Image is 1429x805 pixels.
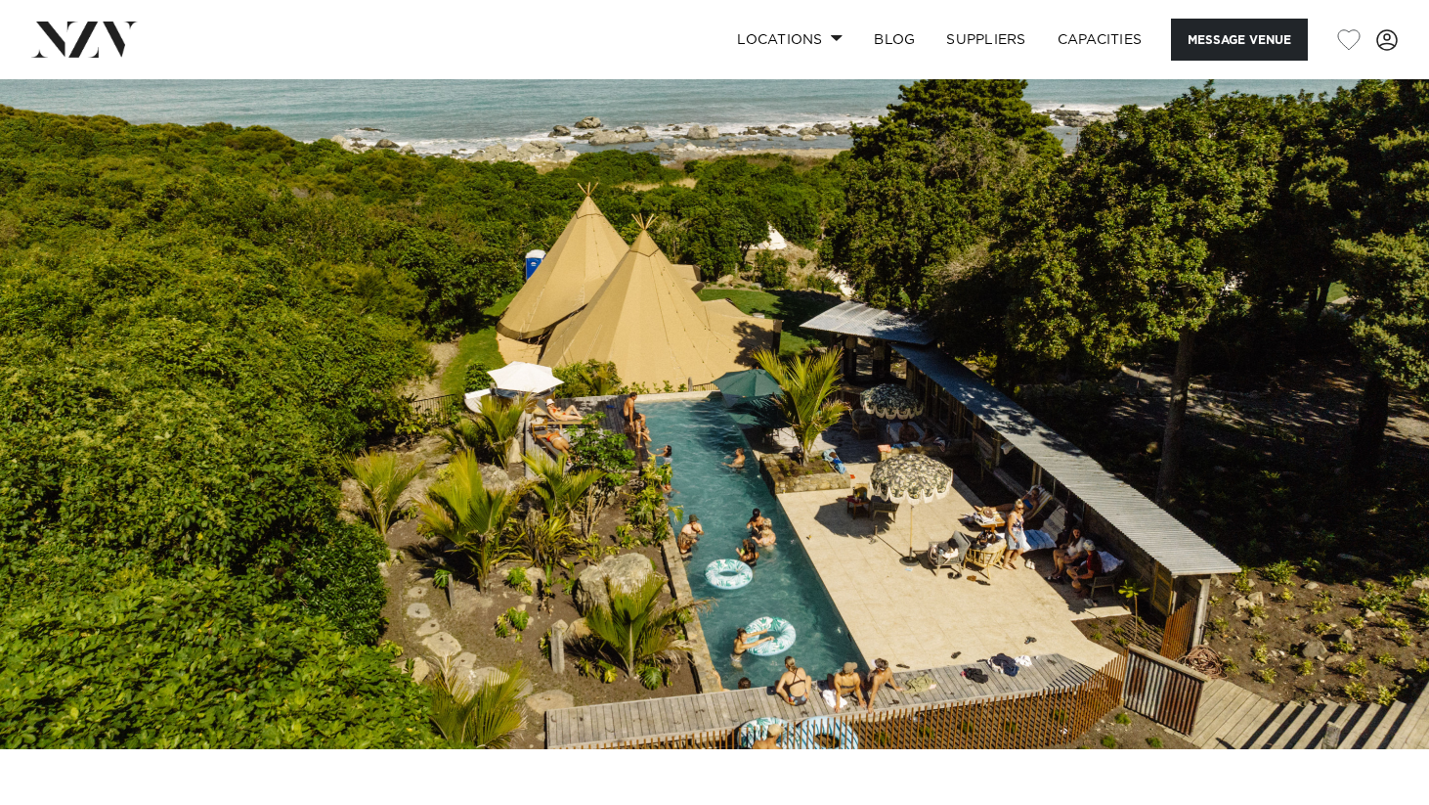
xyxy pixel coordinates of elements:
a: SUPPLIERS [931,19,1041,61]
a: Locations [721,19,858,61]
a: BLOG [858,19,931,61]
button: Message Venue [1171,19,1308,61]
a: Capacities [1042,19,1158,61]
img: nzv-logo.png [31,22,138,57]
